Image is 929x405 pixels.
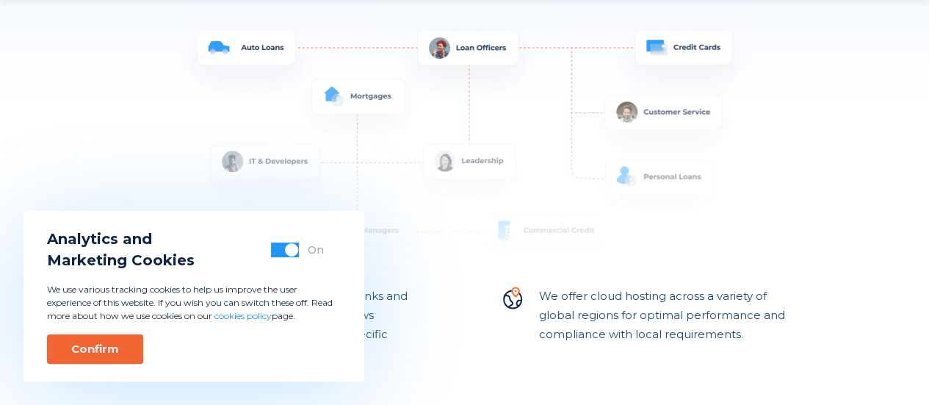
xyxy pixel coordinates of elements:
span: Analytics and [47,229,195,250]
div: On [308,243,324,257]
button: Confirm [47,334,143,364]
p: We use various tracking cookies to help us improve the user experience of this website. If you wi... [47,283,341,323]
span: Marketing Cookies [47,250,195,271]
img: System Overview [57,25,872,275]
div: Confirm [71,342,119,356]
a: cookies policy [214,310,272,321]
p: We offer cloud hosting across a variety of global regions for optimal performance and compliance ... [539,287,798,363]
